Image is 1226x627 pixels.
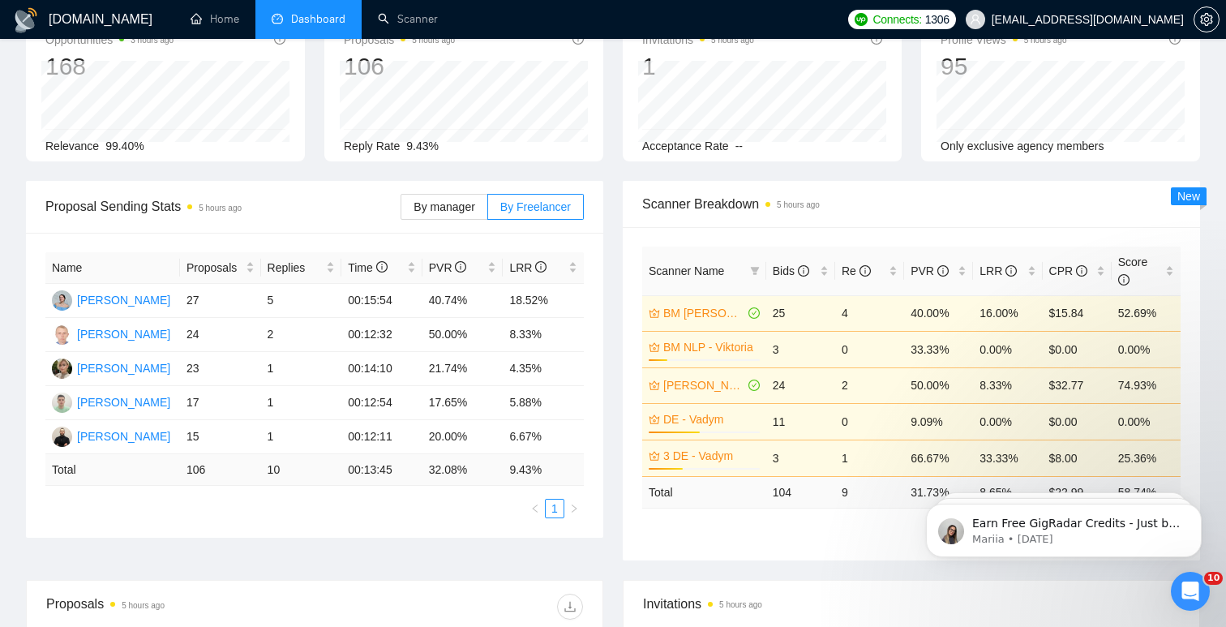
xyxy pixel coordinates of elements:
[941,30,1067,49] span: Profile Views
[422,454,504,486] td: 32.08 %
[77,291,170,309] div: [PERSON_NAME]
[642,476,766,508] td: Total
[1112,295,1181,331] td: 52.69%
[842,264,871,277] span: Re
[835,295,904,331] td: 4
[261,352,342,386] td: 1
[509,261,547,274] span: LRR
[1171,572,1210,611] iframe: Intercom live chat
[569,504,579,513] span: right
[719,600,762,609] time: 5 hours ago
[77,427,170,445] div: [PERSON_NAME]
[180,386,261,420] td: 17
[1112,403,1181,440] td: 0.00%
[422,420,504,454] td: 20.00%
[77,325,170,343] div: [PERSON_NAME]
[649,414,660,425] span: crown
[341,420,422,454] td: 00:12:11
[766,331,835,367] td: 3
[1112,367,1181,403] td: 74.93%
[1043,331,1112,367] td: $0.00
[180,352,261,386] td: 23
[52,427,72,447] img: VS
[422,284,504,318] td: 40.74%
[545,499,564,518] li: 1
[71,62,280,77] p: Message from Mariia, sent 6w ago
[649,264,724,277] span: Scanner Name
[1194,6,1220,32] button: setting
[1112,331,1181,367] td: 0.00%
[1043,295,1112,331] td: $15.84
[503,386,584,420] td: 5.88%
[180,284,261,318] td: 27
[268,259,324,277] span: Replies
[904,331,973,367] td: 33.33%
[261,252,342,284] th: Replies
[941,51,1067,82] div: 95
[376,261,388,273] span: info-circle
[973,440,1042,476] td: 33.33%
[642,30,754,49] span: Invitations
[973,295,1042,331] td: 16.00%
[557,594,583,620] button: download
[973,367,1042,403] td: 8.33%
[925,11,950,28] span: 1306
[341,284,422,318] td: 00:15:54
[535,261,547,273] span: info-circle
[937,265,949,277] span: info-circle
[1118,256,1148,286] span: Score
[1043,403,1112,440] td: $0.00
[911,264,949,277] span: PVR
[45,51,174,82] div: 168
[766,367,835,403] td: 24
[348,261,387,274] span: Time
[735,140,743,152] span: --
[52,361,170,374] a: VT[PERSON_NAME]
[52,429,170,442] a: VS[PERSON_NAME]
[525,499,545,518] button: left
[663,376,745,394] a: [PERSON_NAME]
[525,499,545,518] li: Previous Page
[663,410,757,428] a: DE - Vadym
[180,454,261,486] td: 106
[941,140,1104,152] span: Only exclusive agency members
[344,140,400,152] span: Reply Rate
[530,504,540,513] span: left
[105,140,144,152] span: 99.40%
[261,386,342,420] td: 1
[503,284,584,318] td: 18.52%
[429,261,467,274] span: PVR
[766,295,835,331] td: 25
[414,200,474,213] span: By manager
[71,47,280,447] span: Earn Free GigRadar Credits - Just by Sharing Your Story! 💬 Want more credits for sending proposal...
[52,393,72,413] img: BY
[1049,264,1087,277] span: CPR
[855,13,868,26] img: upwork-logo.png
[52,290,72,311] img: AS
[131,36,174,45] time: 3 hours ago
[558,600,582,613] span: download
[291,12,345,26] span: Dashboard
[649,450,660,462] span: crown
[406,140,439,152] span: 9.43%
[412,36,455,45] time: 5 hours ago
[777,200,820,209] time: 5 hours ago
[711,36,754,45] time: 5 hours ago
[500,200,571,213] span: By Freelancer
[45,196,401,217] span: Proposal Sending Stats
[341,352,422,386] td: 00:14:10
[77,393,170,411] div: [PERSON_NAME]
[45,252,180,284] th: Name
[642,51,754,82] div: 1
[766,476,835,508] td: 104
[261,454,342,486] td: 10
[1005,265,1017,277] span: info-circle
[859,265,871,277] span: info-circle
[973,403,1042,440] td: 0.00%
[422,386,504,420] td: 17.65%
[835,367,904,403] td: 2
[748,380,760,391] span: check-circle
[186,259,242,277] span: Proposals
[52,327,170,340] a: PK[PERSON_NAME]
